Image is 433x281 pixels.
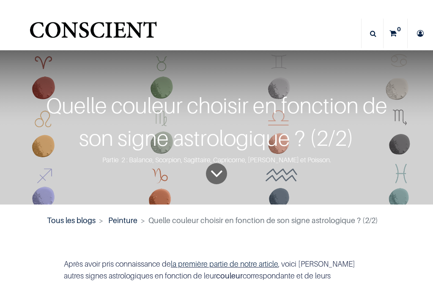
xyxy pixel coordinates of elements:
a: 0 [384,19,407,48]
a: Peinture [108,216,137,225]
a: Logo of Conscient [28,17,159,50]
nav: fil d'Ariane [47,215,386,226]
img: Conscient [28,17,159,50]
b: couleur [216,271,243,280]
i: To blog content [210,157,223,191]
div: Quelle couleur choisir en fonction de son signe astrologique ? (2/2) [28,89,405,154]
sup: 0 [395,25,403,33]
div: Partie 2 : Balance, Scorpion, Sagittaire, Capricorne, [PERSON_NAME] et Poisson. [28,154,405,166]
a: Tous les blogs [47,216,96,225]
a: la première partie de notre article [171,259,278,268]
span: Quelle couleur choisir en fonction de son signe astrologique ? (2/2) [148,216,378,225]
a: To blog content [206,163,227,184]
